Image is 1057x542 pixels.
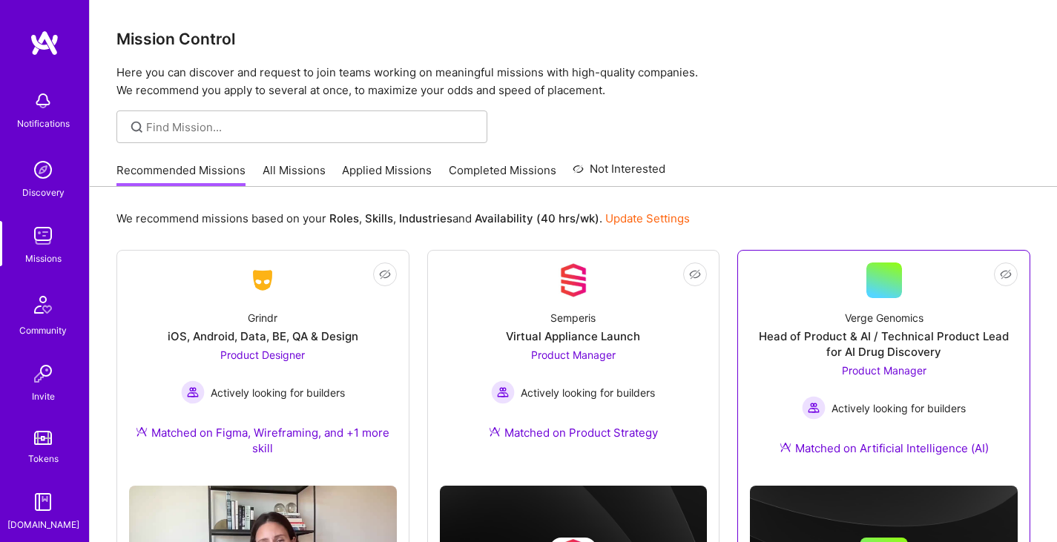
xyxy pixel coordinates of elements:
b: Roles [329,211,359,225]
div: Head of Product & AI / Technical Product Lead for AI Drug Discovery [750,328,1018,360]
i: icon SearchGrey [128,119,145,136]
img: Community [25,287,61,323]
span: Product Manager [842,364,926,377]
span: Actively looking for builders [832,400,966,416]
a: Company LogoGrindriOS, Android, Data, BE, QA & DesignProduct Designer Actively looking for builde... [129,262,397,474]
i: icon EyeClosed [689,268,701,280]
img: Ateam Purple Icon [489,426,501,437]
a: Company LogoSemperisVirtual Appliance LaunchProduct Manager Actively looking for buildersActively... [440,262,708,458]
span: Product Designer [220,348,305,361]
div: Missions [25,251,62,266]
img: teamwork [28,221,58,251]
p: We recommend missions based on your , , and . [116,211,690,226]
p: Here you can discover and request to join teams working on meaningful missions with high-quality ... [116,64,1030,99]
div: Tokens [28,451,59,466]
div: [DOMAIN_NAME] [7,517,79,532]
div: Community [19,323,67,338]
img: discovery [28,155,58,185]
b: Skills [365,211,393,225]
img: Actively looking for builders [802,396,826,420]
div: Invite [32,389,55,404]
span: Actively looking for builders [211,385,345,400]
img: guide book [28,487,58,517]
div: Verge Genomics [845,310,923,325]
span: Actively looking for builders [521,385,655,400]
img: Actively looking for builders [491,380,515,404]
img: Ateam Purple Icon [780,441,791,453]
div: Grindr [248,310,277,325]
a: Applied Missions [342,162,432,187]
div: Matched on Product Strategy [489,425,658,440]
a: All Missions [263,162,326,187]
i: icon EyeClosed [1000,268,1012,280]
a: Update Settings [605,211,690,225]
a: Recommended Missions [116,162,246,187]
div: Semperis [550,310,596,325]
a: Not Interested [573,160,665,187]
input: Find Mission... [146,119,476,135]
div: Discovery [22,185,65,200]
div: Matched on Artificial Intelligence (AI) [780,440,989,456]
a: Verge GenomicsHead of Product & AI / Technical Product Lead for AI Drug DiscoveryProduct Manager ... [750,262,1018,474]
div: Matched on Figma, Wireframing, and +1 more skill [129,425,397,456]
img: logo [30,30,59,56]
img: Invite [28,359,58,389]
div: Notifications [17,116,70,131]
img: tokens [34,431,52,445]
h3: Mission Control [116,30,1030,48]
span: Product Manager [531,348,616,361]
img: Company Logo [556,262,591,298]
b: Industries [399,211,452,225]
div: Virtual Appliance Launch [506,328,640,344]
img: bell [28,86,58,116]
img: Company Logo [245,267,280,294]
img: Ateam Purple Icon [136,426,148,437]
img: Actively looking for builders [181,380,205,404]
a: Completed Missions [449,162,556,187]
i: icon EyeClosed [379,268,391,280]
b: Availability (40 hrs/wk) [475,211,599,225]
div: iOS, Android, Data, BE, QA & Design [168,328,358,344]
